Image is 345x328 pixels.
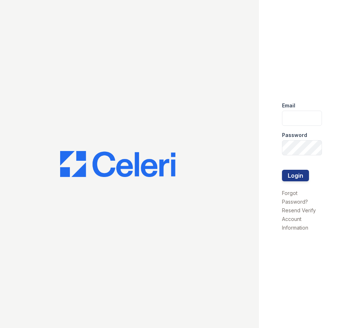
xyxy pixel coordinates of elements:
a: Resend Verify Account Information [282,207,316,231]
label: Email [282,102,295,109]
label: Password [282,132,307,139]
img: CE_Logo_Blue-a8612792a0a2168367f1c8372b55b34899dd931a85d93a1a3d3e32e68fde9ad4.png [60,151,175,177]
button: Login [282,170,309,181]
a: Forgot Password? [282,190,308,205]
